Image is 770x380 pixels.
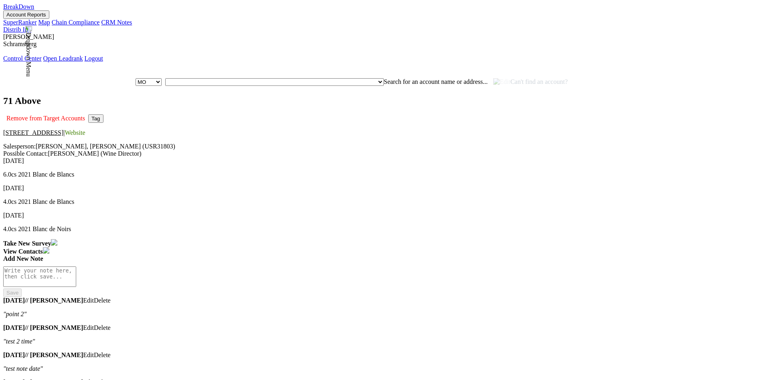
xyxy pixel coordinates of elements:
[6,115,85,122] span: Remove from Target Accounts
[493,78,568,85] span: Can't find an account?
[94,324,111,331] span: Delete
[3,3,34,10] a: BreakDown
[3,41,36,47] span: Schramsberg
[3,185,767,192] div: [DATE]
[94,352,111,358] span: Delete
[83,324,94,331] span: Edit
[3,198,767,205] p: 4.0 cs 2021 Blanc de Blancs
[3,212,767,219] div: [DATE]
[3,171,767,178] p: 6.0 cs 2021 Blanc de Blancs
[85,55,103,62] a: Logout
[25,26,32,77] img: Dropdown Menu
[3,129,767,136] p: |
[3,143,767,150] div: Salesperson: [PERSON_NAME], [PERSON_NAME] (USR31803)
[3,55,767,62] div: Dropdown Menu
[3,129,63,136] a: [STREET_ADDRESS]
[3,26,31,33] a: Distrib Inv
[3,324,83,331] b: [DATE] // [PERSON_NAME]
[51,239,57,246] img: arrow_right.svg
[3,297,83,304] b: [DATE] // [PERSON_NAME]
[3,19,37,26] a: SuperRanker
[101,19,132,26] a: CRM Notes
[384,78,488,85] span: Search for an account name or address...
[83,352,94,358] span: Edit
[83,297,94,304] span: Edit
[3,311,26,317] em: " point 2 "
[65,129,85,136] a: Website
[43,55,83,62] a: Open Leadrank
[3,96,767,106] h2: 71 Above
[3,338,35,345] em: " test 2 time "
[3,226,767,233] p: 4.0 cs 2021 Blanc de Noirs
[3,240,51,247] b: Take New Survey
[3,10,49,19] button: Account Reports
[43,247,49,254] img: arrow_right.svg
[94,297,111,304] span: Delete
[3,157,767,165] div: [DATE]
[38,19,50,26] a: Map
[3,150,767,157] div: Possible Contact: [PERSON_NAME] (Wine Director)
[3,248,43,255] b: View Contacts
[3,255,43,262] b: Add New Note
[3,289,22,297] button: Save
[3,33,767,41] div: [PERSON_NAME]
[88,114,103,123] button: Tag
[3,365,43,372] em: " test note date "
[493,78,511,85] img: Edit
[52,19,100,26] a: Chain Compliance
[3,19,767,26] div: Account Reports
[3,352,83,358] b: [DATE] // [PERSON_NAME]
[3,55,42,62] a: Control Center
